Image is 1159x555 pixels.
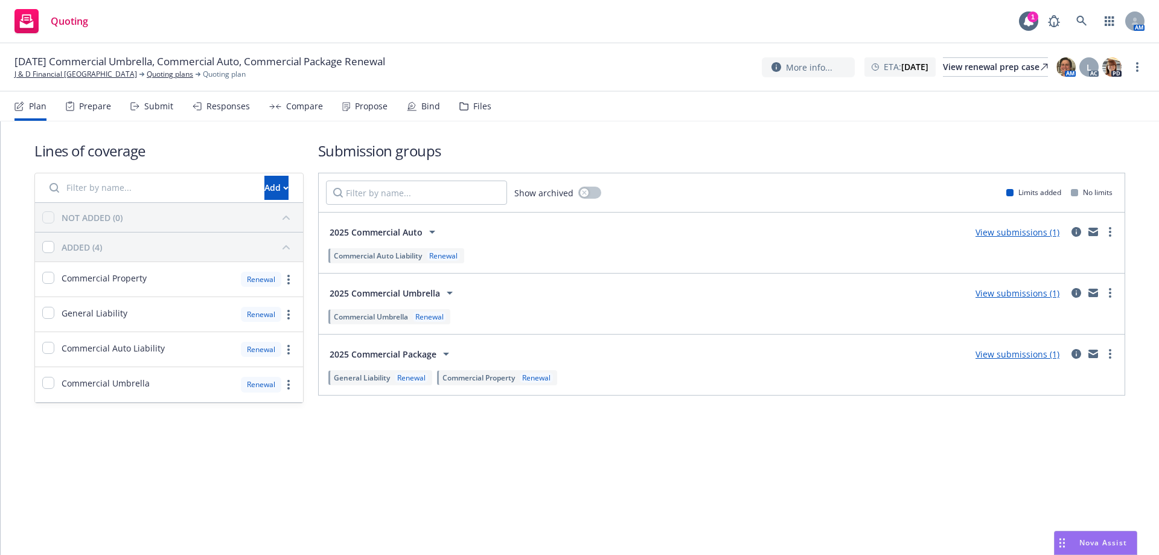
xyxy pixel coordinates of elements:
[1027,11,1038,22] div: 1
[62,377,150,390] span: Commercial Umbrella
[14,69,137,80] a: J & D Financial [GEOGRAPHIC_DATA]
[62,307,127,319] span: General Liability
[1069,286,1084,300] a: circleInformation
[943,58,1048,76] div: View renewal prep case
[1071,187,1113,197] div: No limits
[281,272,296,287] a: more
[1103,225,1117,239] a: more
[144,101,173,111] div: Submit
[943,57,1048,77] a: View renewal prep case
[1087,61,1091,74] span: L
[975,348,1059,360] a: View submissions (1)
[1130,60,1145,74] a: more
[1069,347,1084,361] a: circleInformation
[62,208,296,227] button: NOT ADDED (0)
[1055,531,1070,554] div: Drag to move
[330,348,436,361] span: 2025 Commercial Package
[413,312,446,322] div: Renewal
[206,101,250,111] div: Responses
[326,342,457,366] button: 2025 Commercial Package
[1042,9,1066,33] a: Report a Bug
[1097,9,1122,33] a: Switch app
[241,307,281,322] div: Renewal
[203,69,246,80] span: Quoting plan
[762,57,855,77] button: More info...
[1079,537,1127,548] span: Nova Assist
[241,342,281,357] div: Renewal
[395,373,428,383] div: Renewal
[34,141,304,161] h1: Lines of coverage
[1103,286,1117,300] a: more
[318,141,1125,161] h1: Submission groups
[1102,57,1122,77] img: photo
[241,377,281,392] div: Renewal
[786,61,832,74] span: More info...
[1056,57,1076,77] img: photo
[42,176,257,200] input: Filter by name...
[281,377,296,392] a: more
[884,60,928,73] span: ETA :
[62,342,165,354] span: Commercial Auto Liability
[975,287,1059,299] a: View submissions (1)
[355,101,388,111] div: Propose
[147,69,193,80] a: Quoting plans
[326,181,507,205] input: Filter by name...
[1086,347,1100,361] a: mail
[975,226,1059,238] a: View submissions (1)
[1086,225,1100,239] a: mail
[1103,347,1117,361] a: more
[264,176,289,200] button: Add
[520,373,553,383] div: Renewal
[62,241,102,254] div: ADDED (4)
[1006,187,1061,197] div: Limits added
[10,4,93,38] a: Quoting
[442,373,515,383] span: Commercial Property
[79,101,111,111] div: Prepare
[281,342,296,357] a: more
[326,281,461,305] button: 2025 Commercial Umbrella
[264,176,289,199] div: Add
[281,307,296,322] a: more
[1069,225,1084,239] a: circleInformation
[286,101,323,111] div: Compare
[1070,9,1094,33] a: Search
[62,237,296,257] button: ADDED (4)
[514,187,573,199] span: Show archived
[330,287,440,300] span: 2025 Commercial Umbrella
[330,226,423,239] span: 2025 Commercial Auto
[14,54,385,69] span: [DATE] Commercial Umbrella, Commercial Auto, Commercial Package Renewal
[473,101,491,111] div: Files
[427,251,460,261] div: Renewal
[1086,286,1100,300] a: mail
[326,220,443,244] button: 2025 Commercial Auto
[29,101,46,111] div: Plan
[334,251,422,261] span: Commercial Auto Liability
[1054,531,1137,555] button: Nova Assist
[421,101,440,111] div: Bind
[334,373,390,383] span: General Liability
[62,272,147,284] span: Commercial Property
[901,61,928,72] strong: [DATE]
[334,312,408,322] span: Commercial Umbrella
[241,272,281,287] div: Renewal
[51,16,88,26] span: Quoting
[62,211,123,224] div: NOT ADDED (0)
